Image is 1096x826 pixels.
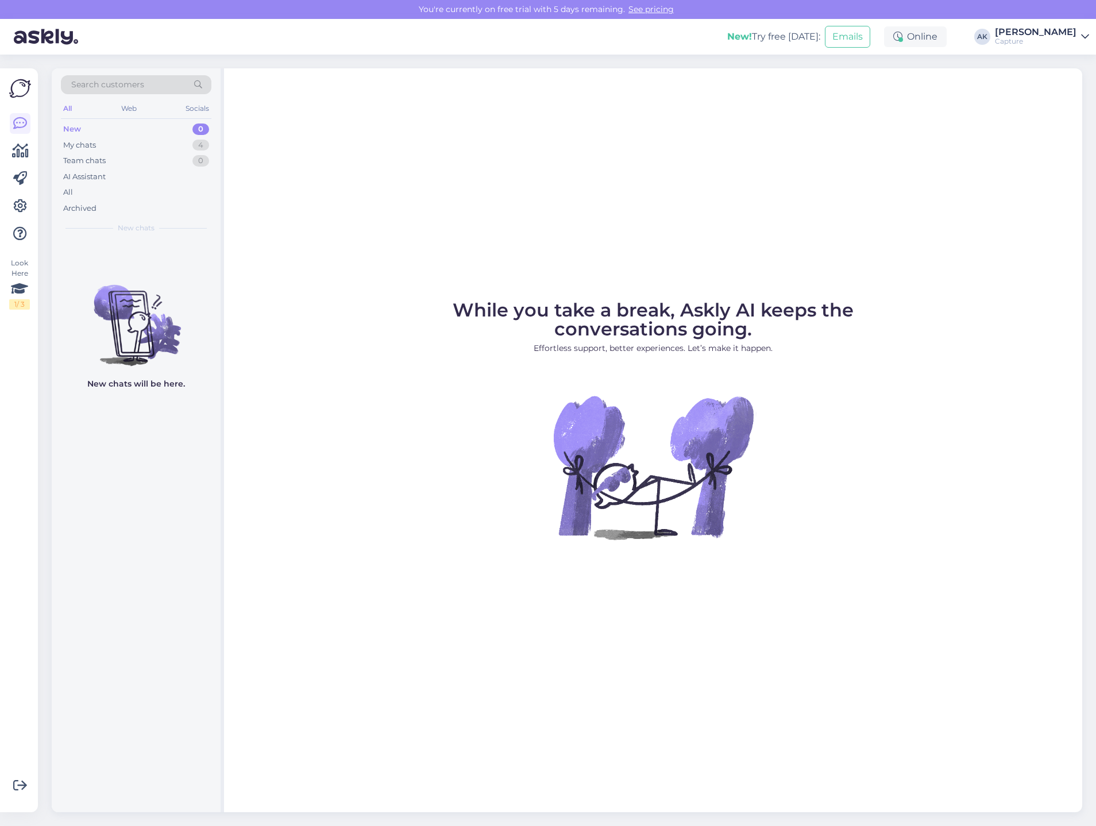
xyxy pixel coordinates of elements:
div: Archived [63,203,97,214]
a: See pricing [625,4,677,14]
a: [PERSON_NAME]Capture [995,28,1089,46]
div: Socials [183,101,211,116]
div: 0 [192,123,209,135]
span: New chats [118,223,155,233]
div: New [63,123,81,135]
div: [PERSON_NAME] [995,28,1076,37]
div: Try free [DATE]: [727,30,820,44]
span: Search customers [71,79,144,91]
img: Askly Logo [9,78,31,99]
div: Online [884,26,947,47]
div: 0 [192,155,209,167]
div: Look Here [9,258,30,310]
p: Effortless support, better experiences. Let’s make it happen. [400,342,906,354]
div: Web [119,101,139,116]
div: Team chats [63,155,106,167]
div: My chats [63,140,96,151]
img: No chats [52,264,221,368]
p: New chats will be here. [87,378,185,390]
button: Emails [825,26,870,48]
b: New! [727,31,752,42]
div: AI Assistant [63,171,106,183]
div: Capture [995,37,1076,46]
div: All [61,101,74,116]
span: While you take a break, Askly AI keeps the conversations going. [453,299,854,340]
div: AK [974,29,990,45]
div: 4 [192,140,209,151]
div: All [63,187,73,198]
img: No Chat active [550,364,757,570]
div: 1 / 3 [9,299,30,310]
